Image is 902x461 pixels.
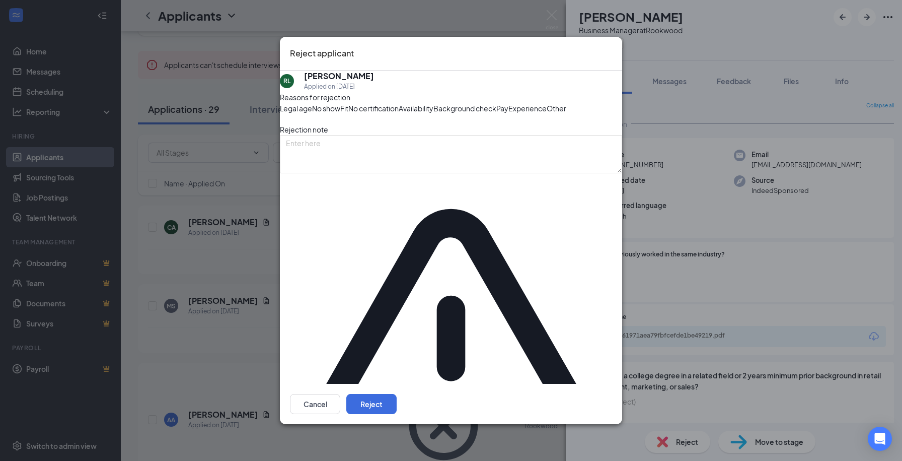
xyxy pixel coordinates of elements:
button: Cancel [290,394,340,414]
span: No show [312,103,340,114]
button: Reject [346,394,397,414]
span: Reasons for rejection [280,93,350,102]
span: No certification [348,103,399,114]
div: Open Intercom Messenger [868,427,892,451]
span: Availability [399,103,433,114]
span: Rejection note [280,125,328,134]
span: Fit [340,103,348,114]
h5: [PERSON_NAME] [304,71,374,82]
span: Pay [496,103,508,114]
span: Background check [433,103,496,114]
span: Legal age [280,103,312,114]
span: Experience [508,103,547,114]
div: RL [283,77,290,85]
span: Other [547,103,566,114]
h3: Reject applicant [290,47,354,60]
div: Applied on [DATE] [304,82,374,92]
